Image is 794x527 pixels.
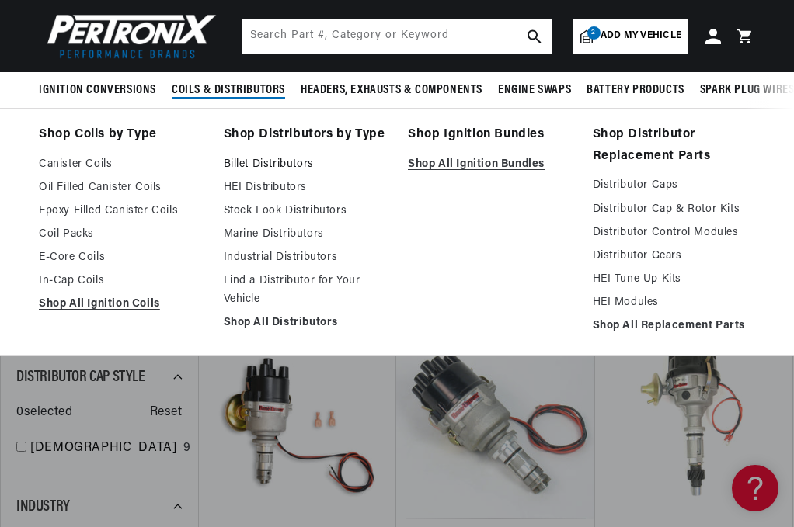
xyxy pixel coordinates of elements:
[30,439,177,459] a: [DEMOGRAPHIC_DATA]
[593,317,756,335] a: Shop All Replacement Parts
[224,225,387,244] a: Marine Distributors
[224,248,387,267] a: Industrial Distributors
[224,124,387,146] a: Shop Distributors by Type
[39,72,164,109] summary: Ignition Conversions
[164,72,293,109] summary: Coils & Distributors
[39,82,156,99] span: Ignition Conversions
[183,439,191,459] div: 9
[593,293,756,312] a: HEI Modules
[293,72,490,109] summary: Headers, Exhausts & Components
[593,176,756,195] a: Distributor Caps
[224,202,387,220] a: Stock Look Distributors
[16,499,70,515] span: Industry
[573,19,688,54] a: 2Add my vehicle
[517,19,552,54] button: search button
[224,272,387,309] a: Find a Distributor for Your Vehicle
[301,82,482,99] span: Headers, Exhausts & Components
[490,72,579,109] summary: Engine Swaps
[39,202,202,220] a: Epoxy Filled Canister Coils
[593,124,756,167] a: Shop Distributor Replacement Parts
[39,124,202,146] a: Shop Coils by Type
[16,369,145,385] span: Distributor Cap Style
[39,225,202,244] a: Coil Packs
[242,19,552,54] input: Search Part #, Category or Keyword
[593,200,756,219] a: Distributor Cap & Rotor Kits
[172,82,285,99] span: Coils & Distributors
[39,179,202,197] a: Oil Filled Canister Coils
[39,248,202,267] a: E-Core Coils
[593,247,756,265] a: Distributor Gears
[224,314,387,332] a: Shop All Distributors
[150,403,183,423] span: Reset
[579,72,692,109] summary: Battery Products
[408,155,571,174] a: Shop All Ignition Bundles
[587,82,684,99] span: Battery Products
[16,403,72,423] span: 0 selected
[39,295,202,314] a: Shop All Ignition Coils
[587,26,601,40] span: 2
[601,29,681,43] span: Add my vehicle
[498,82,571,99] span: Engine Swaps
[224,155,387,174] a: Billet Distributors
[224,179,387,197] a: HEI Distributors
[39,272,202,290] a: In-Cap Coils
[408,124,571,146] a: Shop Ignition Bundles
[39,9,218,63] img: Pertronix
[39,155,202,174] a: Canister Coils
[593,270,756,289] a: HEI Tune Up Kits
[593,224,756,242] a: Distributor Control Modules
